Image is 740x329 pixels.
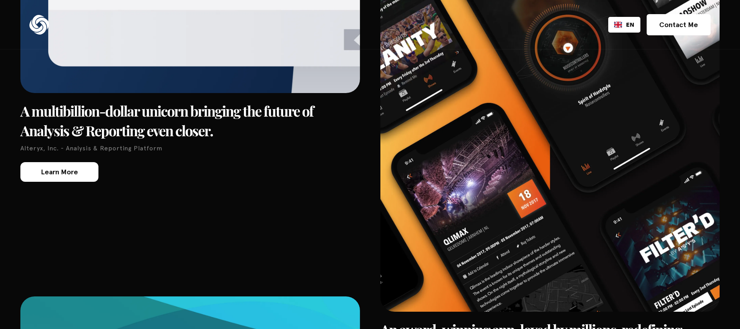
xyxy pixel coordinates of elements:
div: Language Switcher [608,17,640,33]
p: Alteryx, Inc. - Analysis & Reporting Platform [20,144,360,152]
div: Language selected: English [608,17,640,33]
div: Learn More [41,168,78,175]
h3: A multibillion-dollar unicorn bringing the future of Analysis & Reporting even closer. [20,101,360,141]
a: Contact Me [647,14,711,35]
a: Learn More [20,162,98,182]
a: EN [614,21,634,29]
img: English flag [614,22,622,28]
